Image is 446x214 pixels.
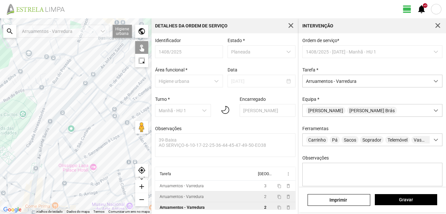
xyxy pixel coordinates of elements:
span: content_copy [277,195,281,199]
a: Abrir esta área no Google Maps (abre uma nova janela) [2,206,23,214]
span: [PERSON_NAME] Brás [347,107,397,114]
div: search [3,25,16,38]
a: Imprimir [308,194,370,206]
label: Observações [155,126,182,131]
label: Equipa * [302,97,319,102]
span: more_vert [286,171,291,176]
span: 3 [264,184,266,188]
img: Google [2,206,23,214]
span: Soprador [360,136,384,144]
span: 2 [264,194,266,199]
div: +9 [423,3,427,8]
div: Tarefa [160,172,171,176]
span: Arruamentos - Varredura [303,75,430,87]
span: content_copy [277,184,281,188]
span: Telemóvel [385,136,410,144]
div: Arruamentos - Varredura [160,194,204,199]
div: Arruamentos - Varredura [160,184,204,188]
span: delete_outline [286,183,291,189]
span: [PERSON_NAME] [306,107,345,114]
span: Sacos [342,136,358,144]
div: my_location [135,164,148,177]
span: Vassoura [411,136,436,144]
span: 2 [264,205,266,210]
button: content_copy [277,205,282,210]
label: Encarregado [240,97,266,102]
img: 01n.svg [221,103,229,117]
div: Higiene urbana [113,25,132,38]
label: Identificador [155,38,181,43]
span: Pá [330,136,340,144]
div: add [135,180,148,193]
label: Observações [302,155,329,160]
div: dropdown trigger [430,75,442,87]
div: Intervenção [302,23,333,28]
a: Comunicar um erro no mapa [108,210,150,213]
label: Área funcional * [155,67,187,72]
span: Gravar [378,197,434,202]
div: [GEOGRAPHIC_DATA] [258,172,272,176]
label: Ferramentas [302,126,328,131]
div: remove [135,193,148,206]
span: notifications [417,4,426,14]
span: delete_outline [286,205,291,210]
div: Arruamentos - Varredura [160,205,205,210]
button: Gravar [375,194,437,205]
div: Detalhes da Ordem de Serviço [155,23,228,28]
button: Dados do mapa [67,209,89,214]
a: Termos (abre num novo separador) [93,210,104,213]
label: Data [228,67,237,72]
div: touch_app [135,41,148,54]
span: delete_outline [286,194,291,199]
div: highlight_alt [135,54,148,67]
label: Tarefa * [302,67,318,72]
span: Carrinho [306,136,328,144]
span: content_copy [277,206,281,210]
img: file [5,3,72,15]
button: Arraste o Pegman para o mapa para abrir o Street View [135,121,148,134]
div: public [135,25,148,38]
span: view_day [402,4,412,14]
button: content_copy [277,194,282,199]
button: content_copy [277,183,282,189]
label: Estado * [228,38,245,43]
label: Turno * [155,97,170,102]
span: Ordem de serviço [302,38,339,43]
